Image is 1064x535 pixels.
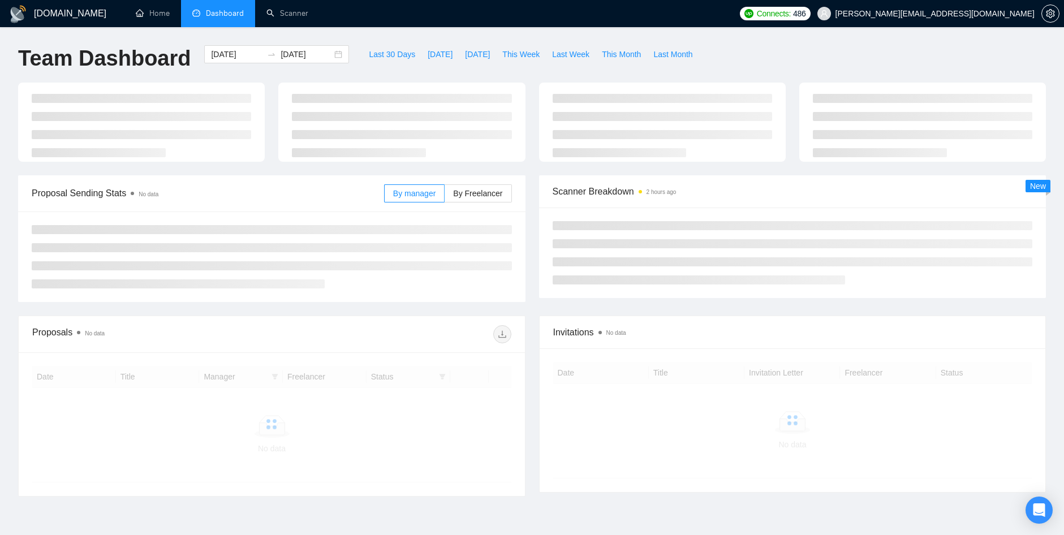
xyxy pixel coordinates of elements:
[192,9,200,17] span: dashboard
[459,45,496,63] button: [DATE]
[1041,9,1059,18] a: setting
[596,45,647,63] button: This Month
[1041,5,1059,23] button: setting
[546,45,596,63] button: Last Week
[757,7,791,20] span: Connects:
[553,184,1033,199] span: Scanner Breakdown
[793,7,805,20] span: 486
[32,186,384,200] span: Proposal Sending Stats
[211,48,262,61] input: Start date
[266,8,308,18] a: searchScanner
[9,5,27,23] img: logo
[363,45,421,63] button: Last 30 Days
[206,8,244,18] span: Dashboard
[267,50,276,59] span: to
[85,330,105,336] span: No data
[496,45,546,63] button: This Week
[465,48,490,61] span: [DATE]
[653,48,692,61] span: Last Month
[421,45,459,63] button: [DATE]
[744,9,753,18] img: upwork-logo.png
[281,48,332,61] input: End date
[647,189,677,195] time: 2 hours ago
[820,10,828,18] span: user
[553,325,1032,339] span: Invitations
[428,48,453,61] span: [DATE]
[502,48,540,61] span: This Week
[32,325,272,343] div: Proposals
[1042,9,1059,18] span: setting
[267,50,276,59] span: swap-right
[136,8,170,18] a: homeHome
[369,48,415,61] span: Last 30 Days
[1026,497,1053,524] div: Open Intercom Messenger
[602,48,641,61] span: This Month
[139,191,158,197] span: No data
[393,189,436,198] span: By manager
[647,45,699,63] button: Last Month
[453,189,502,198] span: By Freelancer
[1030,182,1046,191] span: New
[606,330,626,336] span: No data
[18,45,191,72] h1: Team Dashboard
[552,48,589,61] span: Last Week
